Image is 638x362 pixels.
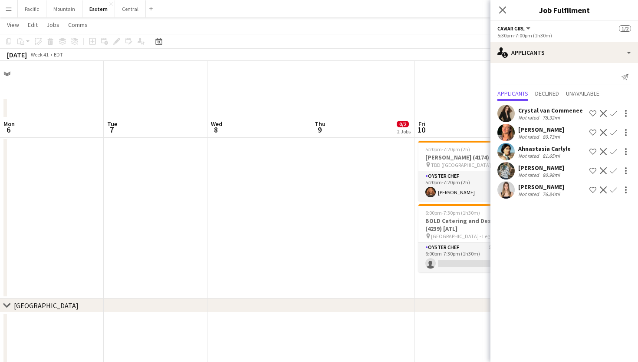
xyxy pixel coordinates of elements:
[541,191,562,197] div: 76.84mi
[115,0,146,17] button: Central
[518,106,583,114] div: Crystal van Commenee
[46,0,82,17] button: Mountain
[518,172,541,178] div: Not rated
[107,120,117,128] span: Tue
[65,19,91,30] a: Comms
[418,204,516,272] app-job-card: 6:00pm-7:30pm (1h30m)0/1BOLD Catering and Design (4239) [ATL] [GEOGRAPHIC_DATA] - Legacy Lookout ...
[535,90,559,96] span: Declined
[313,125,326,135] span: 9
[518,133,541,140] div: Not rated
[518,164,564,172] div: [PERSON_NAME]
[497,25,532,32] button: Caviar Girl
[518,126,564,133] div: [PERSON_NAME]
[315,120,326,128] span: Thu
[417,125,425,135] span: 10
[497,32,631,39] div: 5:30pm-7:00pm (1h30m)
[24,19,41,30] a: Edit
[7,50,27,59] div: [DATE]
[211,120,222,128] span: Wed
[418,217,516,232] h3: BOLD Catering and Design (4239) [ATL]
[518,153,541,159] div: Not rated
[3,120,15,128] span: Mon
[210,125,222,135] span: 8
[2,125,15,135] span: 6
[28,21,38,29] span: Edit
[418,153,516,161] h3: [PERSON_NAME] (4174) [ATL]
[397,121,409,127] span: 0/2
[518,183,564,191] div: [PERSON_NAME]
[7,21,19,29] span: View
[46,21,59,29] span: Jobs
[518,145,571,153] div: Ahnastasia Carlyle
[397,128,411,135] div: 2 Jobs
[418,171,516,201] app-card-role: Oyster Chef1/15:20pm-7:20pm (2h)[PERSON_NAME]
[490,4,638,16] h3: Job Fulfilment
[518,114,541,121] div: Not rated
[541,114,562,121] div: 78.32mi
[541,172,562,178] div: 80.98mi
[497,90,528,96] span: Applicants
[54,51,63,58] div: EDT
[425,146,470,153] span: 5:20pm-7:20pm (2h)
[18,0,46,17] button: Pacific
[566,90,599,96] span: Unavailable
[3,19,23,30] a: View
[82,0,115,17] button: Eastern
[43,19,63,30] a: Jobs
[541,153,562,159] div: 81.65mi
[29,51,50,58] span: Week 41
[490,42,638,63] div: Applicants
[619,25,631,32] span: 1/2
[497,25,525,32] span: Caviar Girl
[518,191,541,197] div: Not rated
[431,233,496,239] span: [GEOGRAPHIC_DATA] - Legacy Lookout ([GEOGRAPHIC_DATA], [GEOGRAPHIC_DATA])
[425,209,480,216] span: 6:00pm-7:30pm (1h30m)
[418,242,516,272] app-card-role: Oyster Chef5A0/16:00pm-7:30pm (1h30m)
[541,133,562,140] div: 80.73mi
[418,141,516,201] app-job-card: 5:20pm-7:20pm (2h)1/1[PERSON_NAME] (4174) [ATL] TBD ([GEOGRAPHIC_DATA], [GEOGRAPHIC_DATA])1 RoleO...
[431,162,496,168] span: TBD ([GEOGRAPHIC_DATA], [GEOGRAPHIC_DATA])
[106,125,117,135] span: 7
[14,301,79,310] div: [GEOGRAPHIC_DATA]
[68,21,88,29] span: Comms
[418,120,425,128] span: Fri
